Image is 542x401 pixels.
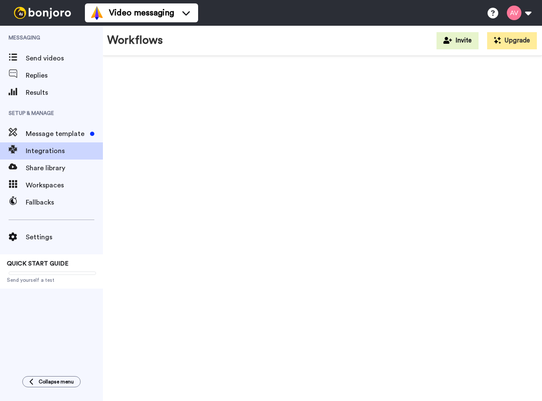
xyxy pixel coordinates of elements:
[437,32,479,49] button: Invite
[22,376,81,387] button: Collapse menu
[26,70,103,81] span: Replies
[26,232,103,242] span: Settings
[107,34,163,47] h1: Workflows
[26,129,87,139] span: Message template
[26,180,103,190] span: Workspaces
[10,7,75,19] img: bj-logo-header-white.svg
[109,7,174,19] span: Video messaging
[487,32,537,49] button: Upgrade
[26,87,103,98] span: Results
[7,277,96,283] span: Send yourself a test
[26,163,103,173] span: Share library
[26,146,103,156] span: Integrations
[7,261,69,267] span: QUICK START GUIDE
[26,197,103,208] span: Fallbacks
[39,378,74,385] span: Collapse menu
[26,53,103,63] span: Send videos
[90,6,104,20] img: vm-color.svg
